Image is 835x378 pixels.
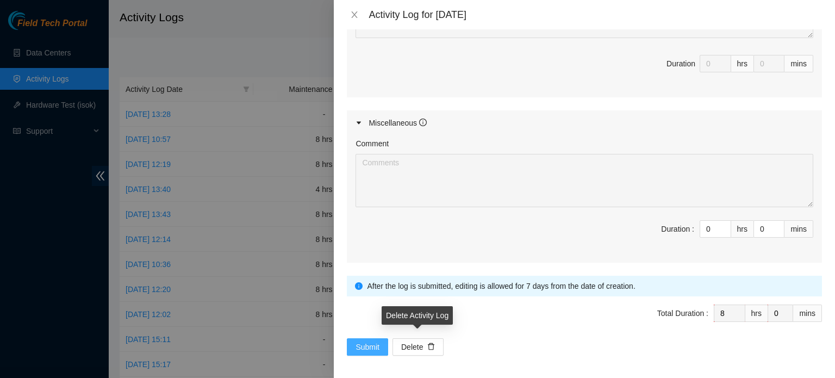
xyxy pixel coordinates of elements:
[347,110,822,135] div: Miscellaneous info-circle
[661,223,694,235] div: Duration :
[369,9,822,21] div: Activity Log for [DATE]
[666,58,695,70] div: Duration
[392,338,444,356] button: Deletedelete
[793,305,822,322] div: mins
[347,338,388,356] button: Submit
[356,138,389,150] label: Comment
[784,220,813,238] div: mins
[382,306,453,325] div: Delete Activity Log
[731,55,754,72] div: hrs
[731,220,754,238] div: hrs
[745,305,768,322] div: hrs
[401,341,423,353] span: Delete
[347,10,362,20] button: Close
[350,10,359,19] span: close
[784,55,813,72] div: mins
[356,120,362,126] span: caret-right
[356,154,813,207] textarea: Comment
[419,119,427,126] span: info-circle
[356,341,379,353] span: Submit
[657,307,708,319] div: Total Duration :
[355,282,363,290] span: info-circle
[427,343,435,351] span: delete
[367,280,814,292] div: After the log is submitted, editing is allowed for 7 days from the date of creation.
[369,117,427,129] div: Miscellaneous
